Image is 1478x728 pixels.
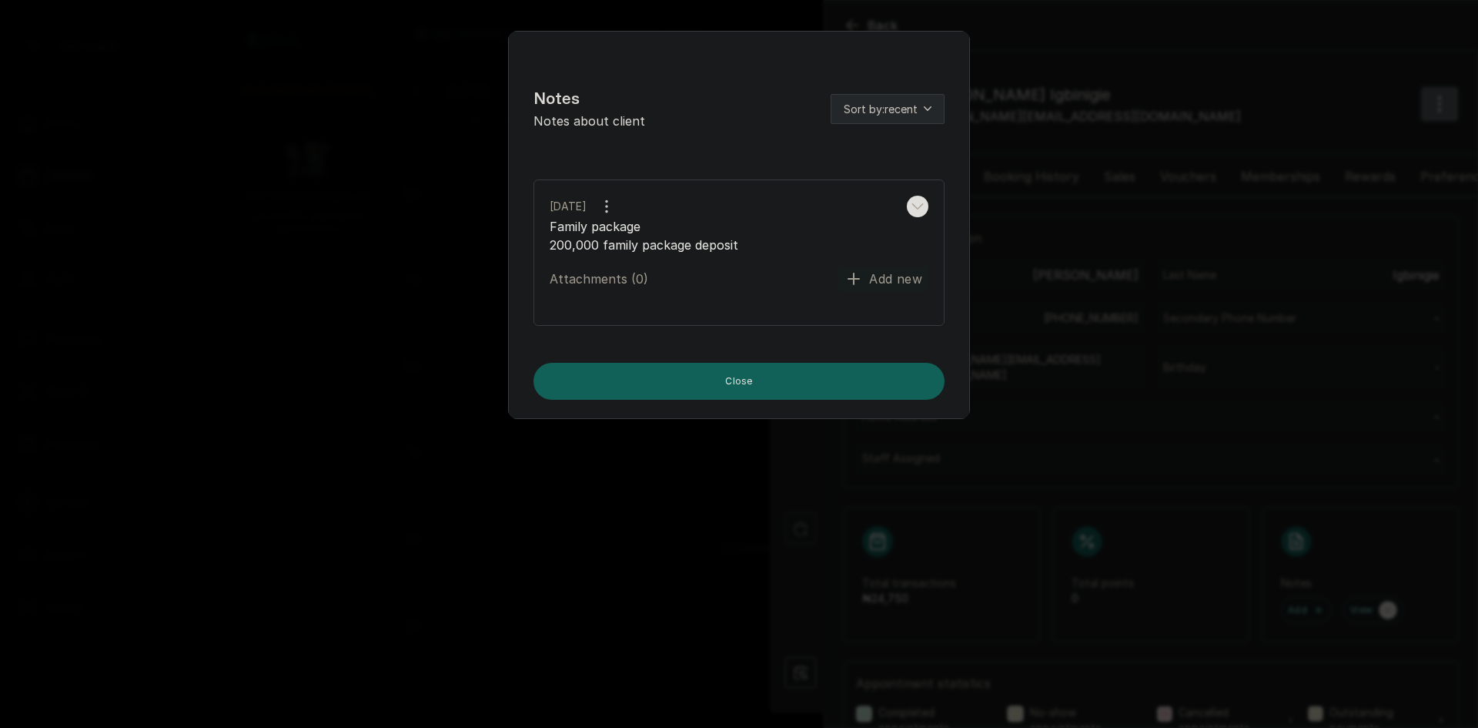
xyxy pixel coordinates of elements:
button: Close [533,363,945,400]
p: Notes about client [533,112,808,130]
h1: Notes [533,87,808,112]
span: Sort by: recent [844,101,918,117]
p: Attachments ( 0 ) [550,270,648,288]
p: [DATE] [550,199,587,214]
button: Sort by:recent [831,94,945,124]
p: 200,000 family package deposit [550,236,928,254]
p: Family package [550,217,928,236]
